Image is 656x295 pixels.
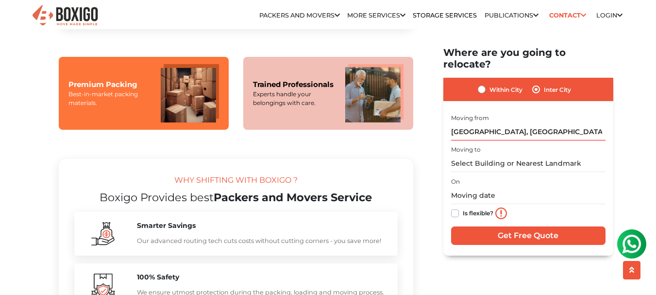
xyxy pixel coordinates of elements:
img: info [495,208,507,219]
input: Moving date [451,187,606,204]
div: Experts handle your belongings with care. [253,90,336,107]
button: scroll up [623,261,640,279]
label: Moving from [451,113,489,122]
a: Storage Services [413,12,477,19]
label: Within City [489,84,522,95]
label: Is flexible? [463,207,493,217]
h5: Smarter Savings [137,222,388,230]
img: Boxigo [31,4,99,28]
span: Boxigo Provides best [100,191,214,204]
p: Our advanced routing tech cuts costs without cutting corners - you save more! [137,236,388,246]
a: Packers and Movers [259,12,340,19]
input: Select Building or Nearest Landmark [451,155,606,172]
a: More services [347,12,405,19]
a: Contact [546,8,589,23]
a: Publications [485,12,538,19]
div: Premium Packing [68,79,151,90]
input: Select Building or Nearest Landmark [451,123,606,140]
input: Get Free Quote [451,226,606,244]
label: Moving to [451,145,481,154]
img: Trained Professionals [345,64,404,122]
img: boxigo_packers_and_movers_huge_savings [91,222,115,245]
h2: Where are you going to relocate? [443,47,613,70]
div: Best-in-market packing materials. [68,90,151,107]
div: Trained Professionals [253,79,336,90]
img: Premium Packing [161,64,219,122]
h5: 100% Safety [137,273,388,281]
a: Login [596,12,622,19]
h2: Packers and Movers Service [74,191,398,204]
div: WHY SHIFTING WITH BOXIGO ? [74,174,398,191]
label: Inter City [544,84,571,95]
label: On [451,177,460,186]
img: whatsapp-icon.svg [10,10,29,29]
